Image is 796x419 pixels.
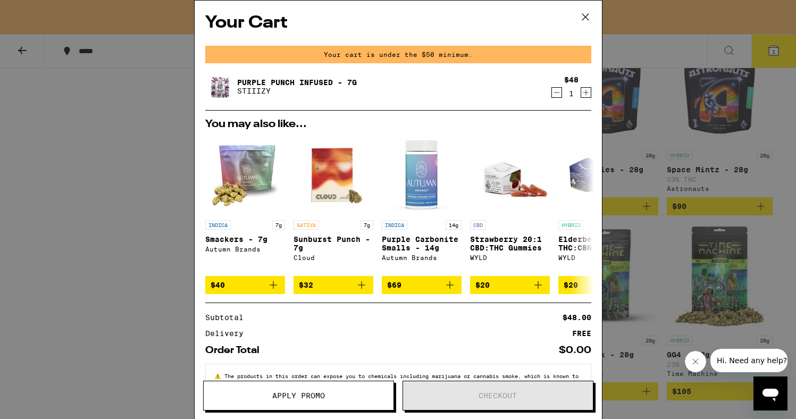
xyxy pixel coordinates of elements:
img: WYLD - Elderberry THC:CBN 2:1 Gummies [558,135,638,215]
div: Order Total [205,346,267,355]
p: 7g [272,220,285,230]
a: Open page for Elderberry THC:CBN 2:1 Gummies from WYLD [558,135,638,276]
button: Add to bag [294,276,373,294]
p: Sunburst Punch - 7g [294,235,373,252]
div: 1 [564,89,579,98]
div: Autumn Brands [382,254,462,261]
span: Apply Promo [272,392,325,399]
div: $0.00 [559,346,591,355]
span: $69 [387,281,401,289]
div: Cloud [294,254,373,261]
button: Add to bag [558,276,638,294]
button: Decrement [551,87,562,98]
p: STIIIZY [237,87,357,95]
button: Add to bag [205,276,285,294]
a: Open page for Smackers - 7g from Autumn Brands [205,135,285,276]
img: Purple Punch Infused - 7g [205,72,235,102]
span: ⚠️ [214,373,224,379]
p: INDICA [382,220,407,230]
p: Strawberry 20:1 CBD:THC Gummies [470,235,550,252]
iframe: Message from company [710,349,787,372]
p: 14g [446,220,462,230]
div: Delivery [205,330,251,337]
p: Elderberry THC:CBN 2:1 Gummies [558,235,638,252]
button: Checkout [403,381,593,410]
a: Open page for Sunburst Punch - 7g from Cloud [294,135,373,276]
span: $20 [475,281,490,289]
div: $48 [564,76,579,84]
button: Add to bag [470,276,550,294]
iframe: Button to launch messaging window [753,376,787,410]
p: 7g [361,220,373,230]
button: Increment [581,87,591,98]
p: Purple Carbonite Smalls - 14g [382,235,462,252]
p: HYBRID [558,220,584,230]
div: Subtotal [205,314,251,321]
img: WYLD - Strawberry 20:1 CBD:THC Gummies [470,135,550,215]
p: CBD [470,220,486,230]
button: Apply Promo [203,381,394,410]
span: $20 [564,281,578,289]
h2: Your Cart [205,11,591,35]
h2: You may also like... [205,119,591,130]
iframe: Close message [685,351,706,372]
div: FREE [572,330,591,337]
a: Open page for Strawberry 20:1 CBD:THC Gummies from WYLD [470,135,550,276]
p: SATIVA [294,220,319,230]
span: $32 [299,281,313,289]
a: Purple Punch Infused - 7g [237,78,357,87]
div: WYLD [470,254,550,261]
button: Add to bag [382,276,462,294]
div: Autumn Brands [205,246,285,253]
div: WYLD [558,254,638,261]
a: Open page for Purple Carbonite Smalls - 14g from Autumn Brands [382,135,462,276]
span: Checkout [479,392,517,399]
span: The products in this order can expose you to chemicals including marijuana or cannabis smoke, whi... [214,373,579,392]
img: Autumn Brands - Purple Carbonite Smalls - 14g [382,135,462,215]
div: $48.00 [563,314,591,321]
p: Smackers - 7g [205,235,285,244]
img: Cloud - Sunburst Punch - 7g [294,135,373,215]
img: Autumn Brands - Smackers - 7g [205,135,285,215]
div: Your cart is under the $50 minimum. [205,46,591,63]
span: $40 [211,281,225,289]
